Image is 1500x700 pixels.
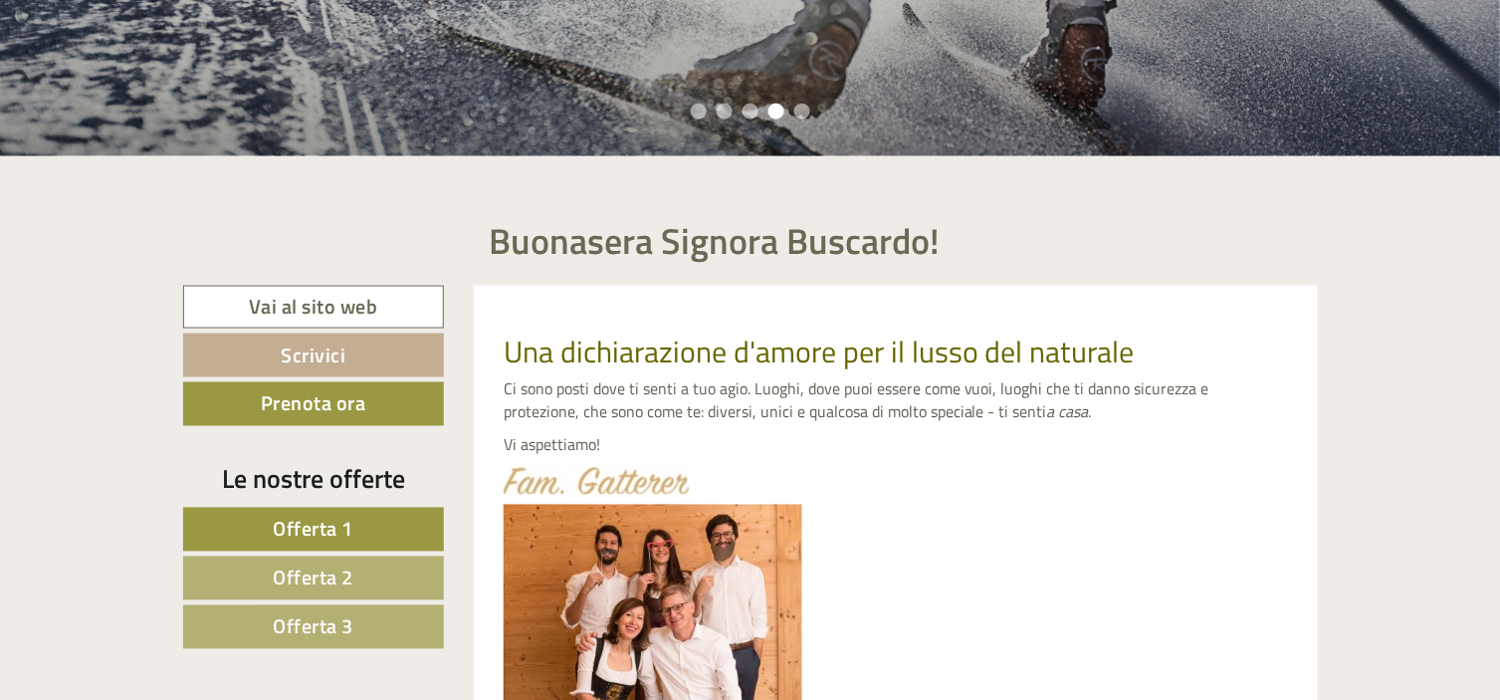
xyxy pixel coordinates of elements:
a: Prenota ora [183,382,445,426]
a: Scrivici [183,334,445,377]
p: Vi aspettiamo! [504,434,1288,457]
a: Vai al sito web [183,286,445,329]
p: Ci sono posti dove ti senti a tuo agio. Luoghi, dove puoi essere come vuoi, luoghi che ti danno s... [504,378,1288,424]
h1: Buonasera Signora Buscardo! [489,221,940,261]
em: a [1047,400,1055,424]
span: Offerta 1 [274,514,354,545]
img: image [504,467,690,495]
span: Una dichiarazione d'amore per il lusso del naturale [504,329,1135,374]
div: Le nostre offerte [183,461,445,498]
span: Offerta 2 [274,563,354,593]
span: Offerta 3 [274,611,354,642]
em: casa [1059,400,1089,424]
